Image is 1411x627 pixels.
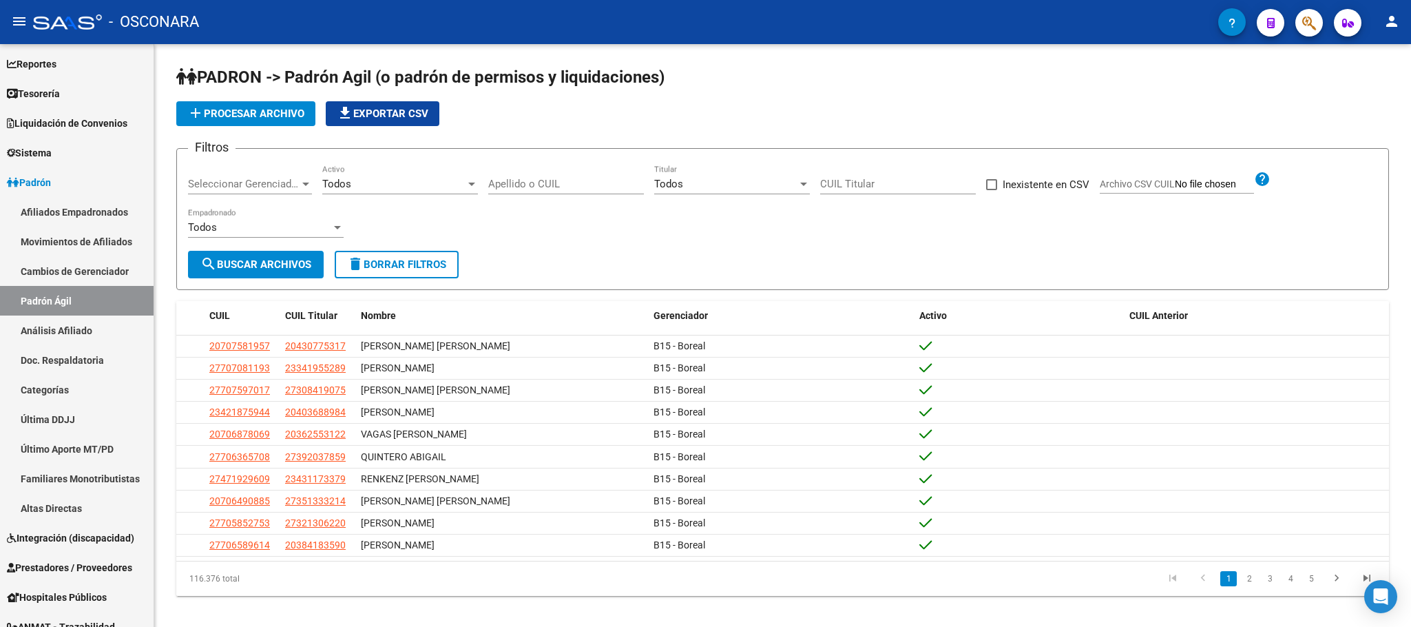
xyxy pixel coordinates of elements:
span: 27321306220 [285,517,346,528]
span: QUINTERO ABIGAIL [361,451,446,462]
span: Todos [322,178,351,190]
span: 23341955289 [285,362,346,373]
span: Integración (discapacidad) [7,531,134,546]
span: Nombre [361,310,396,321]
span: [PERSON_NAME] [361,539,435,551]
datatable-header-cell: Activo [914,301,1124,331]
button: Procesar archivo [176,101,315,126]
h3: Filtros [188,138,236,157]
span: [PERSON_NAME] [PERSON_NAME] [361,340,510,351]
mat-icon: menu [11,13,28,30]
a: 4 [1282,571,1299,586]
span: Gerenciador [654,310,708,321]
span: Exportar CSV [337,107,428,120]
datatable-header-cell: CUIL Anterior [1124,301,1389,331]
span: Activo [919,310,947,321]
a: 2 [1241,571,1257,586]
span: 20707581957 [209,340,270,351]
span: B15 - Boreal [654,340,705,351]
span: Archivo CSV CUIL [1100,178,1175,189]
span: Reportes [7,56,56,72]
mat-icon: delete [347,256,364,272]
mat-icon: help [1254,171,1271,187]
span: 23431173379 [285,473,346,484]
span: Todos [654,178,683,190]
span: [PERSON_NAME] [361,407,435,418]
span: 27706589614 [209,539,270,551]
span: B15 - Boreal [654,473,705,484]
span: RENKENZ [PERSON_NAME] [361,473,479,484]
span: Todos [188,221,217,234]
div: Open Intercom Messenger [1364,580,1397,613]
li: page 1 [1218,567,1239,590]
span: VAGAS [PERSON_NAME] [361,429,467,440]
button: Buscar Archivos [188,251,324,278]
li: page 4 [1280,567,1301,590]
span: Sistema [7,145,52,161]
button: Borrar Filtros [335,251,459,278]
datatable-header-cell: Gerenciador [648,301,913,331]
datatable-header-cell: CUIL [204,301,280,331]
span: 27392037859 [285,451,346,462]
span: 27705852753 [209,517,270,528]
span: 20430775317 [285,340,346,351]
span: Procesar archivo [187,107,304,120]
mat-icon: add [187,105,204,121]
span: 20706490885 [209,495,270,506]
div: 116.376 total [176,562,417,596]
span: 27471929609 [209,473,270,484]
span: 27707081193 [209,362,270,373]
span: 27707597017 [209,384,270,395]
span: 27706365708 [209,451,270,462]
span: Borrar Filtros [347,258,446,271]
input: Archivo CSV CUIL [1175,178,1254,191]
li: page 2 [1239,567,1260,590]
span: B15 - Boreal [654,429,705,440]
span: [PERSON_NAME] [PERSON_NAME] [361,495,510,506]
span: 20403688984 [285,407,346,418]
a: 1 [1220,571,1237,586]
span: 27308419075 [285,384,346,395]
span: Inexistente en CSV [1003,176,1089,193]
span: Tesorería [7,86,60,101]
button: Exportar CSV [326,101,439,126]
span: 20706878069 [209,429,270,440]
span: B15 - Boreal [654,517,705,528]
mat-icon: file_download [337,105,353,121]
span: Padrón [7,175,51,190]
span: [PERSON_NAME] [361,517,435,528]
span: B15 - Boreal [654,362,705,373]
span: Hospitales Públicos [7,590,107,605]
span: CUIL Titular [285,310,337,321]
span: 27351333214 [285,495,346,506]
a: 3 [1262,571,1278,586]
a: go to last page [1354,571,1380,586]
span: Seleccionar Gerenciador [188,178,300,190]
a: go to previous page [1190,571,1216,586]
span: Liquidación de Convenios [7,116,127,131]
mat-icon: person [1383,13,1400,30]
a: go to first page [1160,571,1186,586]
span: B15 - Boreal [654,495,705,506]
a: go to next page [1324,571,1350,586]
span: 20384183590 [285,539,346,551]
a: 5 [1303,571,1319,586]
span: 23421875944 [209,407,270,418]
span: CUIL [209,310,230,321]
li: page 5 [1301,567,1321,590]
datatable-header-cell: CUIL Titular [280,301,355,331]
span: CUIL Anterior [1129,310,1188,321]
datatable-header-cell: Nombre [355,301,648,331]
span: Prestadores / Proveedores [7,560,132,575]
mat-icon: search [200,256,217,272]
li: page 3 [1260,567,1280,590]
span: B15 - Boreal [654,384,705,395]
span: 20362553122 [285,429,346,440]
span: Buscar Archivos [200,258,311,271]
span: B15 - Boreal [654,451,705,462]
span: PADRON -> Padrón Agil (o padrón de permisos y liquidaciones) [176,68,665,87]
span: [PERSON_NAME] [PERSON_NAME] [361,384,510,395]
span: B15 - Boreal [654,407,705,418]
span: B15 - Boreal [654,539,705,551]
span: - OSCONARA [109,7,199,37]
